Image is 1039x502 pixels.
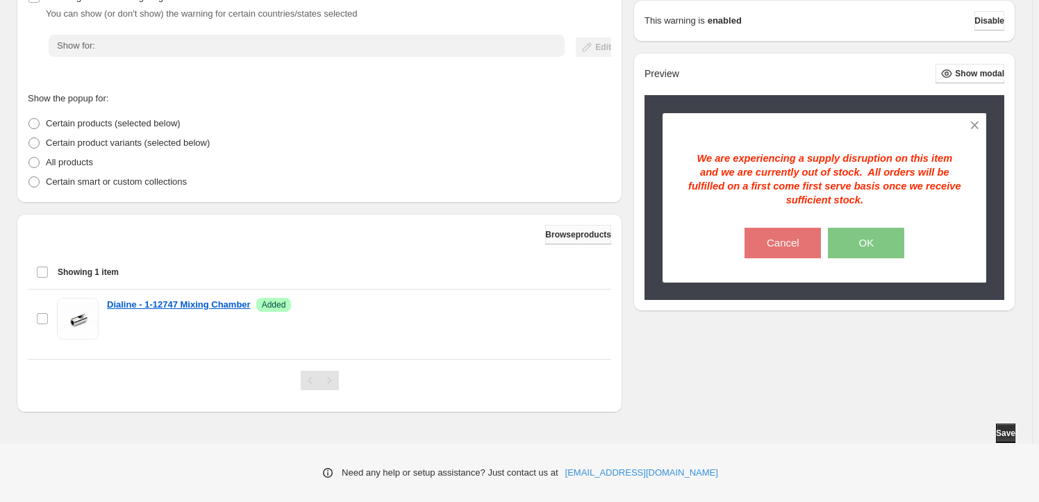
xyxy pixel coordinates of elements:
[936,64,1004,83] button: Show modal
[262,299,286,310] span: Added
[28,93,108,103] span: Show the popup for:
[688,153,961,206] span: We are experiencing a supply disruption on this item and we are currently out of stock. All order...
[58,267,119,278] span: Showing 1 item
[745,228,821,258] button: Cancel
[996,428,1015,439] span: Save
[46,175,187,189] p: Certain smart or custom collections
[46,118,181,128] span: Certain products (selected below)
[955,68,1004,79] span: Show modal
[996,424,1015,443] button: Save
[301,371,339,390] nav: Pagination
[645,14,705,28] p: This warning is
[645,68,679,80] h2: Preview
[708,14,742,28] strong: enabled
[57,40,95,51] span: Show for:
[545,225,611,244] button: Browseproducts
[107,298,251,312] a: Dialine - 1-12747 Mixing Chamber
[46,156,93,169] p: All products
[565,466,718,480] a: [EMAIL_ADDRESS][DOMAIN_NAME]
[545,229,611,240] span: Browse products
[974,15,1004,26] span: Disable
[828,228,904,258] button: OK
[46,8,358,19] span: You can show (or don't show) the warning for certain countries/states selected
[46,137,210,148] span: Certain product variants (selected below)
[974,11,1004,31] button: Disable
